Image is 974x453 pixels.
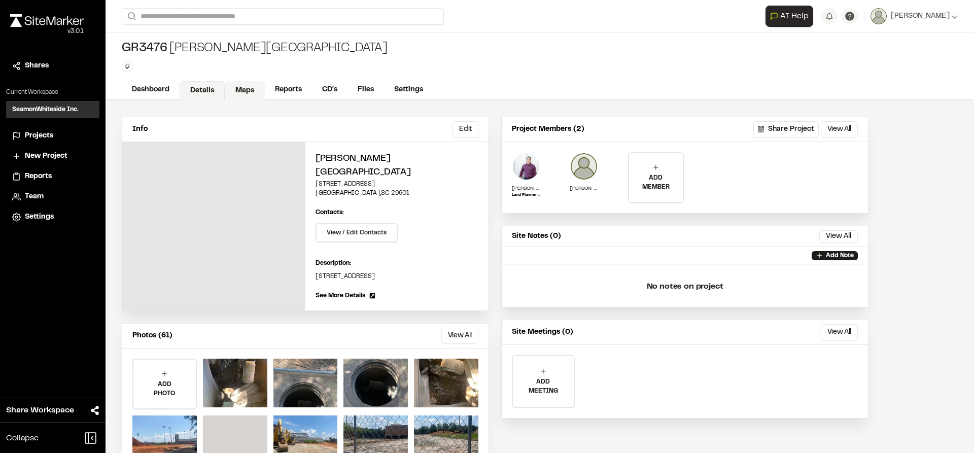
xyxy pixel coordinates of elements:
[6,432,39,444] span: Collapse
[6,88,99,97] p: Current Workspace
[513,377,574,396] p: ADD MEETING
[12,212,93,223] a: Settings
[180,81,225,100] a: Details
[132,124,148,135] p: Info
[12,105,79,114] h3: SeamonWhiteside Inc.
[122,41,387,57] div: [PERSON_NAME][GEOGRAPHIC_DATA]
[312,80,347,99] a: CD's
[570,185,598,192] p: [PERSON_NAME]
[316,152,478,180] h2: [PERSON_NAME][GEOGRAPHIC_DATA]
[441,328,478,344] button: View All
[6,404,74,416] span: Share Workspace
[871,8,958,24] button: [PERSON_NAME]
[316,291,365,300] span: See More Details
[819,230,858,242] button: View All
[122,8,140,25] button: Search
[453,121,478,137] button: Edit
[510,270,860,303] p: No notes on project
[12,171,93,182] a: Reports
[780,10,809,22] span: AI Help
[512,231,561,242] p: Site Notes (0)
[512,124,584,135] p: Project Members (2)
[316,180,478,189] p: [STREET_ADDRESS]
[766,6,813,27] button: Open AI Assistant
[133,380,196,398] p: ADD PHOTO
[25,191,44,202] span: Team
[512,152,540,181] img: Whit Dawson
[10,14,84,27] img: rebrand.png
[512,185,540,192] p: [PERSON_NAME]
[316,208,344,217] p: Contacts:
[826,251,854,260] p: Add Note
[512,192,540,198] p: Land Planner IV
[265,80,312,99] a: Reports
[891,11,950,22] span: [PERSON_NAME]
[122,41,167,57] span: GR3476
[753,121,819,137] button: Share Project
[122,80,180,99] a: Dashboard
[821,324,858,340] button: View All
[12,191,93,202] a: Team
[25,212,54,223] span: Settings
[25,130,53,142] span: Projects
[570,152,598,181] img: Raphael Betit
[25,171,52,182] span: Reports
[316,223,398,242] button: View / Edit Contacts
[132,330,172,341] p: Photos (61)
[629,173,683,192] p: ADD MEMBER
[225,81,265,100] a: Maps
[316,272,478,281] p: [STREET_ADDRESS]
[10,27,84,36] div: Oh geez...please don't...
[122,61,133,72] button: Edit Tags
[316,189,478,198] p: [GEOGRAPHIC_DATA] , SC 29601
[12,151,93,162] a: New Project
[384,80,433,99] a: Settings
[512,327,573,338] p: Site Meetings (0)
[25,151,67,162] span: New Project
[316,259,478,268] p: Description:
[871,8,887,24] img: User
[821,121,858,137] button: View All
[766,6,817,27] div: Open AI Assistant
[25,60,49,72] span: Shares
[12,60,93,72] a: Shares
[12,130,93,142] a: Projects
[347,80,384,99] a: Files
